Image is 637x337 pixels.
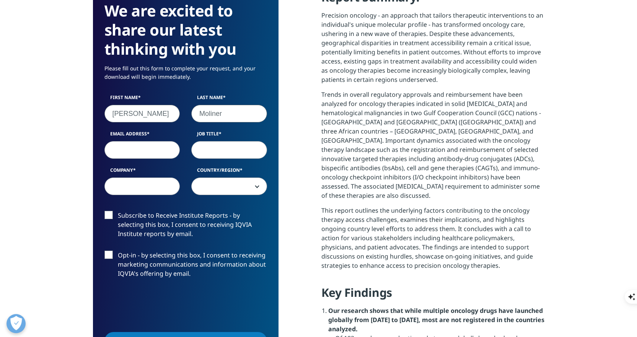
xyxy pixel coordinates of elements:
[104,211,267,243] label: Subscribe to Receive Institute Reports - by selecting this box, I consent to receiving IQVIA Inst...
[191,130,267,141] label: Job Title
[321,90,544,206] p: Trends in overall regulatory approvals and reimbursement have been analyzed for oncology therapie...
[321,285,544,306] h4: Key Findings
[104,251,267,282] label: Opt-in - by selecting this box, I consent to receiving marketing communications and information a...
[104,290,221,320] iframe: reCAPTCHA
[321,11,544,90] p: Precision oncology - an approach that tailors therapeutic interventions to an individual's unique...
[104,130,180,141] label: Email Address
[191,94,267,105] label: Last Name
[104,1,267,59] h3: We are excited to share our latest thinking with you
[321,206,544,276] p: This report outlines the underlying factors contributing to the oncology therapy access challenge...
[104,64,267,87] p: Please fill out this form to complete your request, and your download will begin immediately.
[104,167,180,177] label: Company
[104,94,180,105] label: First Name
[328,306,544,333] strong: Our research shows that while multiple oncology drugs have launched globally from [DATE] to [DATE...
[7,314,26,333] button: Open Preferences
[191,167,267,177] label: Country/Region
